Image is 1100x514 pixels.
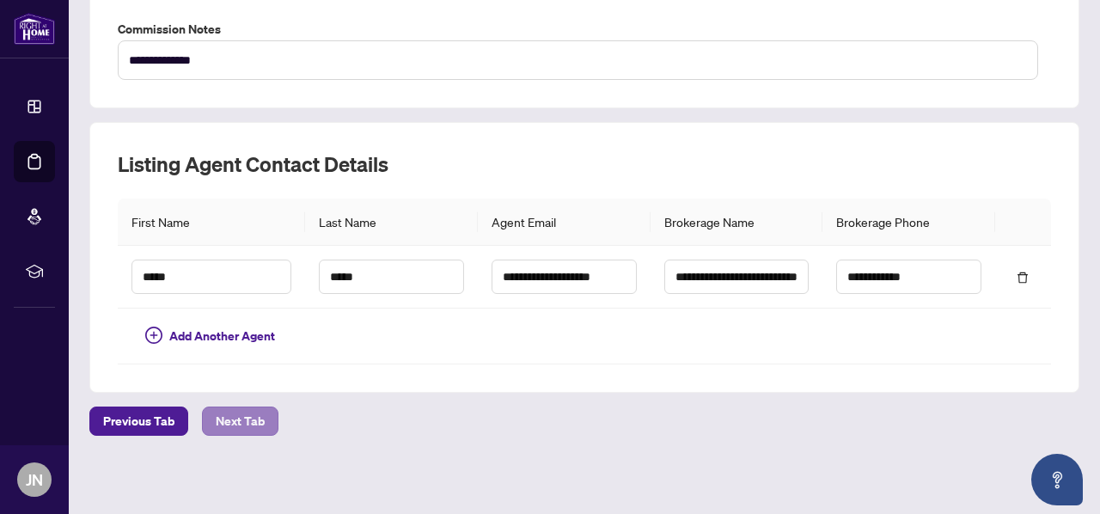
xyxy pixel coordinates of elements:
th: Brokerage Name [651,199,823,246]
button: Open asap [1031,454,1083,505]
span: plus-circle [145,327,162,344]
button: Previous Tab [89,407,188,436]
button: Next Tab [202,407,278,436]
button: Add Another Agent [131,322,289,350]
th: Last Name [305,199,478,246]
th: Agent Email [478,199,651,246]
img: logo [14,13,55,45]
span: Next Tab [216,407,265,435]
label: Commission Notes [118,20,1051,39]
span: JN [26,468,43,492]
span: delete [1017,272,1029,284]
h2: Listing Agent Contact Details [118,150,1051,178]
span: Previous Tab [103,407,174,435]
th: Brokerage Phone [822,199,995,246]
span: Add Another Agent [169,327,275,346]
th: First Name [118,199,305,246]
